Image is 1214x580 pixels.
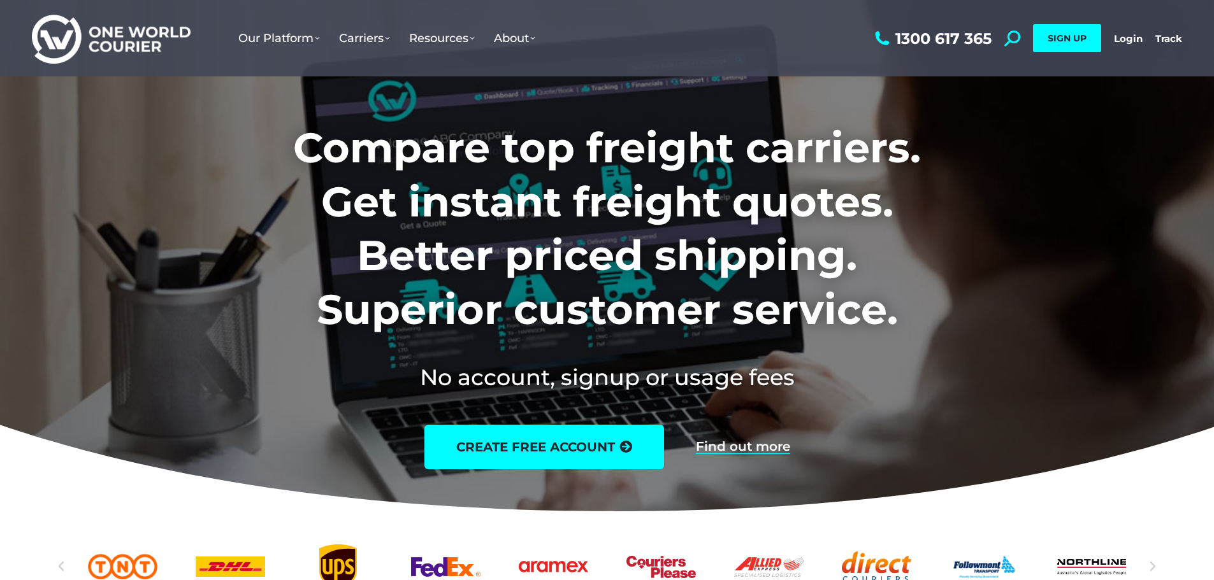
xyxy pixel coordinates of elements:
a: Our Platform [229,18,329,58]
a: Track [1155,32,1182,45]
span: About [494,31,535,45]
a: Find out more [696,440,790,454]
a: Resources [400,18,484,58]
span: SIGN UP [1048,32,1087,44]
a: Carriers [329,18,400,58]
h1: Compare top freight carriers. Get instant freight quotes. Better priced shipping. Superior custom... [209,121,1005,336]
span: Resources [409,31,475,45]
a: About [484,18,545,58]
a: SIGN UP [1033,24,1101,52]
span: Carriers [339,31,390,45]
a: 1300 617 365 [872,31,992,46]
span: Our Platform [238,31,320,45]
a: create free account [424,425,664,469]
img: One World Courier [32,13,191,64]
h2: No account, signup or usage fees [209,362,1005,393]
a: Login [1114,32,1143,45]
